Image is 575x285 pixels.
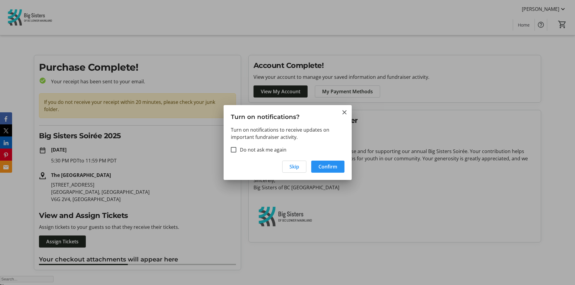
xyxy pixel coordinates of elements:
label: Do not ask me again [236,146,286,153]
span: Skip [289,163,299,170]
h3: Turn on notifications? [224,105,352,126]
span: Confirm [318,163,337,170]
button: Confirm [311,161,344,173]
button: Close [341,109,348,116]
button: Skip [282,161,306,173]
p: Turn on notifications to receive updates on important fundraiser activity. [231,126,344,141]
